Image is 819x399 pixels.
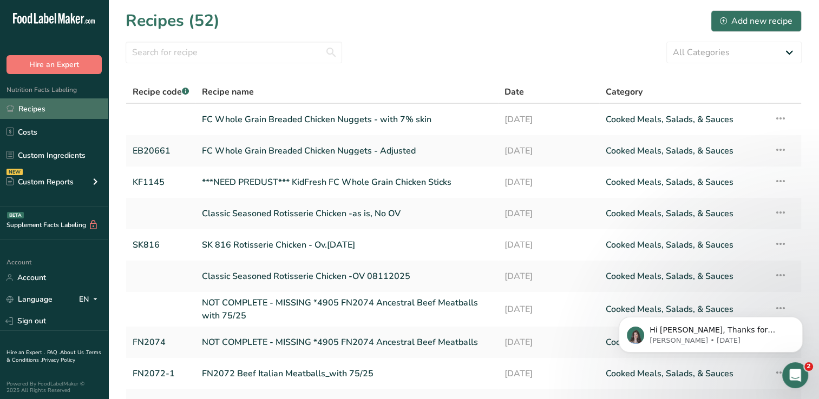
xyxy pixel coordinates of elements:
a: Cooked Meals, Salads, & Sauces [606,362,761,385]
a: Classic Seasoned Rotisserie Chicken -OV 08112025 [202,265,492,288]
a: FN2072-1 [133,362,189,385]
a: About Us . [60,349,86,356]
span: Date [504,85,524,98]
a: [DATE] [504,331,593,354]
span: 2 [804,362,813,371]
div: NEW [6,169,23,175]
div: Powered By FoodLabelMaker © 2025 All Rights Reserved [6,381,102,394]
a: KF1145 [133,171,189,194]
a: NOT COMPLETE - MISSING *4905 FN2074 Ancestral Beef Meatballs [202,331,492,354]
a: Cooked Meals, Salads, & Sauces [606,139,761,162]
a: [DATE] [504,139,593,162]
div: Custom Reports [6,176,74,188]
input: Search for recipe [126,42,342,63]
a: [DATE] [504,108,593,131]
a: Cooked Meals, Salads, & Sauces [606,171,761,194]
button: Hire an Expert [6,55,102,74]
a: SK816 [133,234,189,256]
a: Cooked Meals, Salads, & Sauces [606,234,761,256]
a: FC Whole Grain Breaded Chicken Nuggets - Adjusted [202,139,492,162]
iframe: Intercom notifications message [602,294,819,370]
span: Category [606,85,643,98]
div: Add new recipe [720,15,792,28]
a: Cooked Meals, Salads, & Sauces [606,202,761,225]
a: FN2074 [133,331,189,354]
a: [DATE] [504,171,593,194]
h1: Recipes (52) [126,9,220,33]
a: NOT COMPLETE - MISSING *4905 FN2074 Ancestral Beef Meatballs with 75/25 [202,296,492,322]
iframe: Intercom live chat [782,362,808,388]
a: Language [6,290,53,309]
a: [DATE] [504,296,593,322]
a: [DATE] [504,202,593,225]
span: Recipe code [133,86,189,98]
a: FAQ . [47,349,60,356]
a: Terms & Conditions . [6,349,101,364]
a: Hire an Expert . [6,349,45,356]
div: BETA [7,212,24,218]
a: SK 816 Rotisserie Chicken - Ov.[DATE] [202,234,492,256]
a: Cooked Meals, Salads, & Sauces [606,108,761,131]
a: [DATE] [504,234,593,256]
div: EN [79,293,102,306]
a: EB20661 [133,139,189,162]
span: Recipe name [202,85,254,98]
a: FC Whole Grain Breaded Chicken Nuggets - with 7% skin [202,108,492,131]
button: Add new recipe [711,10,802,32]
a: FN2072 Beef Italian Meatballs_with 75/25 [202,362,492,385]
a: [DATE] [504,265,593,288]
a: [DATE] [504,362,593,385]
a: Classic Seasoned Rotisserie Chicken -as is, No OV [202,202,492,225]
a: Privacy Policy [42,356,75,364]
a: Cooked Meals, Salads, & Sauces [606,265,761,288]
a: ***NEED PREDUST*** KidFresh FC Whole Grain Chicken Sticks [202,171,492,194]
